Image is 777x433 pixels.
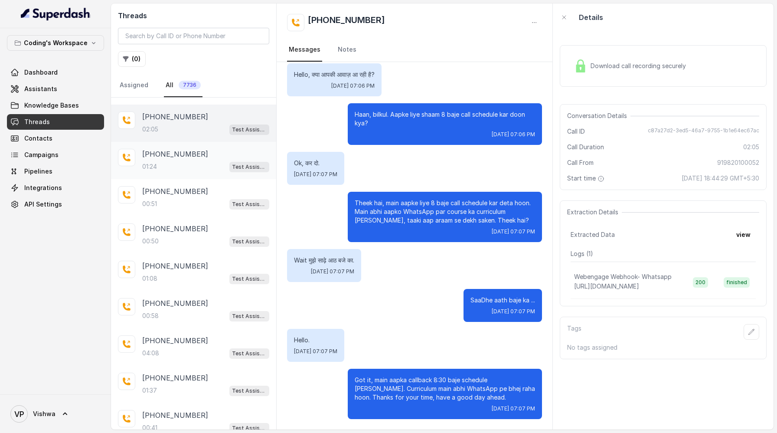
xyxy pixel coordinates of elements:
span: [DATE] 07:07 PM [294,348,337,355]
a: Knowledge Bases [7,98,104,113]
span: [DATE] 07:07 PM [294,171,337,178]
a: Dashboard [7,65,104,80]
p: Test Assistant-3 [232,387,267,395]
span: finished [724,277,750,288]
img: Lock Icon [574,59,587,72]
p: No tags assigned [567,343,759,352]
span: [DATE] 07:07 PM [311,268,354,275]
span: 200 [693,277,708,288]
p: 02:05 [142,125,158,134]
p: 01:08 [142,274,157,283]
span: Call From [567,158,594,167]
text: VP [14,410,24,419]
span: [DATE] 07:06 PM [331,82,375,89]
p: [PHONE_NUMBER] [142,335,208,346]
span: 7736 [179,81,201,89]
button: view [731,227,756,243]
p: 00:50 [142,237,159,246]
p: Test Assistant-3 [232,163,267,171]
p: Ok, कर दो. [294,159,337,167]
nav: Tabs [118,74,269,97]
p: 00:51 [142,200,157,208]
span: Extracted Data [571,230,615,239]
p: Test Assistant-3 [232,237,267,246]
span: Start time [567,174,606,183]
a: API Settings [7,197,104,212]
p: Webengage Webhook- Whatsapp [574,272,672,281]
a: All7736 [164,74,202,97]
p: Coding's Workspace [24,38,88,48]
a: Pipelines [7,164,104,179]
nav: Tabs [287,38,542,62]
a: Threads [7,114,104,130]
span: Extraction Details [567,208,622,216]
span: Conversation Details [567,112,630,120]
a: Assigned [118,74,150,97]
span: Knowledge Bases [24,101,79,110]
p: SaaDhe aath baje ka ... [470,296,535,305]
p: Details [579,12,603,23]
span: API Settings [24,200,62,209]
span: Assistants [24,85,57,93]
a: Contacts [7,131,104,146]
span: Integrations [24,184,62,192]
p: [PHONE_NUMBER] [142,112,208,122]
a: Assistants [7,81,104,97]
button: (0) [118,51,146,67]
span: 02:05 [743,143,759,151]
p: [PHONE_NUMBER] [142,298,208,308]
span: [DATE] 07:07 PM [492,228,535,235]
p: Wait मुझे साढ़े आठ बजे का. [294,256,354,265]
p: 01:24 [142,162,157,171]
span: [DATE] 07:06 PM [492,131,535,138]
span: Contacts [24,134,52,143]
button: Coding's Workspace [7,35,104,51]
p: [PHONE_NUMBER] [142,410,208,420]
p: 04:08 [142,349,159,358]
span: Threads [24,118,50,126]
span: [DATE] 18:44:29 GMT+5:30 [682,174,759,183]
p: 00:41 [142,423,157,432]
span: Campaigns [24,151,59,159]
h2: Threads [118,10,269,21]
span: 919820100052 [717,158,759,167]
p: Tags [567,324,581,340]
p: Test Assistant-3 [232,200,267,209]
span: Pipelines [24,167,52,176]
p: Theek hai, main aapke liye 8 baje call schedule kar deta hoon. Main abhi aapko WhatsApp par cours... [355,199,535,225]
span: Call ID [567,127,585,136]
p: Test Assistant-3 [232,312,267,321]
span: Vishwa [33,410,55,418]
span: [URL][DOMAIN_NAME] [574,282,639,290]
p: 01:37 [142,386,157,395]
input: Search by Call ID or Phone Number [118,28,269,44]
p: Haan, bilkul. Aapke liye shaam 8 baje call schedule kar doon kya? [355,110,535,128]
p: [PHONE_NUMBER] [142,149,208,159]
p: [PHONE_NUMBER] [142,261,208,271]
p: [PHONE_NUMBER] [142,223,208,234]
p: Hello. [294,336,337,344]
p: Test Assistant-3 [232,349,267,358]
p: Test Assistant-3 [232,424,267,433]
p: 00:58 [142,312,159,320]
span: Download call recording securely [591,62,689,70]
p: Test Assistant-3 [232,125,267,134]
span: [DATE] 07:07 PM [492,308,535,315]
p: Hello, क्या आपकी आवाज़ आ रही है? [294,70,375,79]
p: [PHONE_NUMBER] [142,186,208,197]
span: Call Duration [567,143,604,151]
a: Notes [336,38,358,62]
a: Vishwa [7,402,104,426]
p: Got it, main aapka callback 8:30 baje schedule [PERSON_NAME]. Curriculum main abhi WhatsApp pe bh... [355,376,535,402]
p: [PHONE_NUMBER] [142,373,208,383]
a: Integrations [7,180,104,196]
span: c87a27d2-3ed5-46a7-9755-1b1e64ec67ac [648,127,759,136]
a: Campaigns [7,147,104,163]
h2: [PHONE_NUMBER] [308,14,385,31]
span: Dashboard [24,68,58,77]
p: Logs ( 1 ) [571,249,756,258]
p: Test Assistant-3 [232,275,267,283]
a: Messages [287,38,322,62]
span: [DATE] 07:07 PM [492,405,535,412]
img: light.svg [21,7,91,21]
